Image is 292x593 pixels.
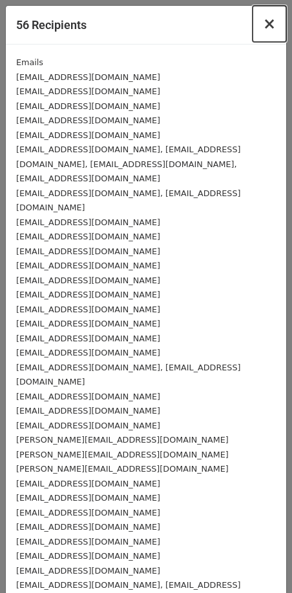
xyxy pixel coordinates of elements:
[16,232,160,241] small: [EMAIL_ADDRESS][DOMAIN_NAME]
[16,246,160,256] small: [EMAIL_ADDRESS][DOMAIN_NAME]
[16,57,43,67] small: Emails
[16,261,160,270] small: [EMAIL_ADDRESS][DOMAIN_NAME]
[16,464,229,474] small: [PERSON_NAME][EMAIL_ADDRESS][DOMAIN_NAME]
[16,406,160,416] small: [EMAIL_ADDRESS][DOMAIN_NAME]
[16,72,160,82] small: [EMAIL_ADDRESS][DOMAIN_NAME]
[16,450,229,459] small: [PERSON_NAME][EMAIL_ADDRESS][DOMAIN_NAME]
[16,421,160,430] small: [EMAIL_ADDRESS][DOMAIN_NAME]
[16,86,160,96] small: [EMAIL_ADDRESS][DOMAIN_NAME]
[263,15,276,33] span: ×
[16,145,240,183] small: [EMAIL_ADDRESS][DOMAIN_NAME], [EMAIL_ADDRESS][DOMAIN_NAME], [EMAIL_ADDRESS][DOMAIN_NAME], [EMAIL_...
[16,101,160,111] small: [EMAIL_ADDRESS][DOMAIN_NAME]
[16,130,160,140] small: [EMAIL_ADDRESS][DOMAIN_NAME]
[16,537,160,547] small: [EMAIL_ADDRESS][DOMAIN_NAME]
[16,16,87,34] h5: 56 Recipients
[16,522,160,532] small: [EMAIL_ADDRESS][DOMAIN_NAME]
[227,531,292,593] iframe: Chat Widget
[16,116,160,125] small: [EMAIL_ADDRESS][DOMAIN_NAME]
[16,188,240,213] small: [EMAIL_ADDRESS][DOMAIN_NAME], [EMAIL_ADDRESS][DOMAIN_NAME]
[16,348,160,357] small: [EMAIL_ADDRESS][DOMAIN_NAME]
[16,479,160,488] small: [EMAIL_ADDRESS][DOMAIN_NAME]
[16,334,160,343] small: [EMAIL_ADDRESS][DOMAIN_NAME]
[16,217,160,227] small: [EMAIL_ADDRESS][DOMAIN_NAME]
[16,305,160,314] small: [EMAIL_ADDRESS][DOMAIN_NAME]
[16,290,160,299] small: [EMAIL_ADDRESS][DOMAIN_NAME]
[16,551,160,561] small: [EMAIL_ADDRESS][DOMAIN_NAME]
[16,276,160,285] small: [EMAIL_ADDRESS][DOMAIN_NAME]
[16,566,160,576] small: [EMAIL_ADDRESS][DOMAIN_NAME]
[16,392,160,401] small: [EMAIL_ADDRESS][DOMAIN_NAME]
[16,493,160,503] small: [EMAIL_ADDRESS][DOMAIN_NAME]
[253,6,286,42] button: Close
[16,363,240,387] small: [EMAIL_ADDRESS][DOMAIN_NAME], [EMAIL_ADDRESS][DOMAIN_NAME]
[16,435,229,445] small: [PERSON_NAME][EMAIL_ADDRESS][DOMAIN_NAME]
[16,508,160,518] small: [EMAIL_ADDRESS][DOMAIN_NAME]
[16,319,160,328] small: [EMAIL_ADDRESS][DOMAIN_NAME]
